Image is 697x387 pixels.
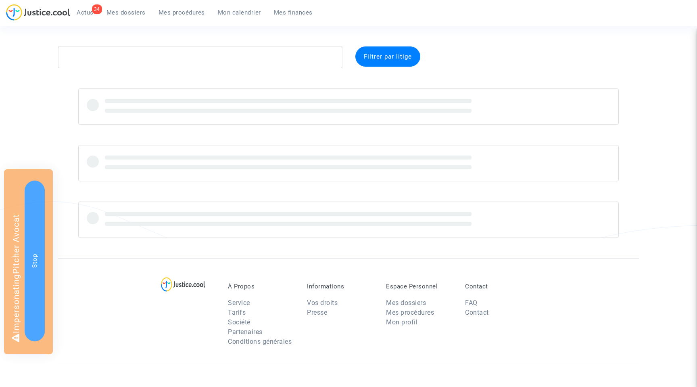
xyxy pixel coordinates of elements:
p: Contact [465,283,532,290]
p: Informations [307,283,374,290]
a: Société [228,318,250,326]
span: Stop [31,254,38,268]
span: Mes procédures [159,9,205,16]
button: Stop [25,181,45,341]
span: Filtrer par litige [364,53,412,60]
a: Conditions générales [228,338,292,345]
a: Mes procédures [152,6,211,19]
a: Contact [465,309,489,316]
a: Vos droits [307,299,338,307]
a: Mes dossiers [100,6,152,19]
img: jc-logo.svg [6,4,70,21]
span: Mon calendrier [218,9,261,16]
img: logo-lg.svg [161,277,206,292]
a: Mes finances [267,6,319,19]
div: 34 [92,4,102,14]
span: Actus [77,9,94,16]
a: Tarifs [228,309,246,316]
span: Mes finances [274,9,313,16]
a: FAQ [465,299,478,307]
a: Mon calendrier [211,6,267,19]
span: Mes dossiers [106,9,146,16]
a: Service [228,299,250,307]
a: 34Actus [70,6,100,19]
a: Partenaires [228,328,263,336]
a: Mes procédures [386,309,434,316]
p: À Propos [228,283,295,290]
a: Mes dossiers [386,299,426,307]
p: Espace Personnel [386,283,453,290]
a: Presse [307,309,327,316]
a: Mon profil [386,318,417,326]
div: Impersonating [4,169,53,354]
